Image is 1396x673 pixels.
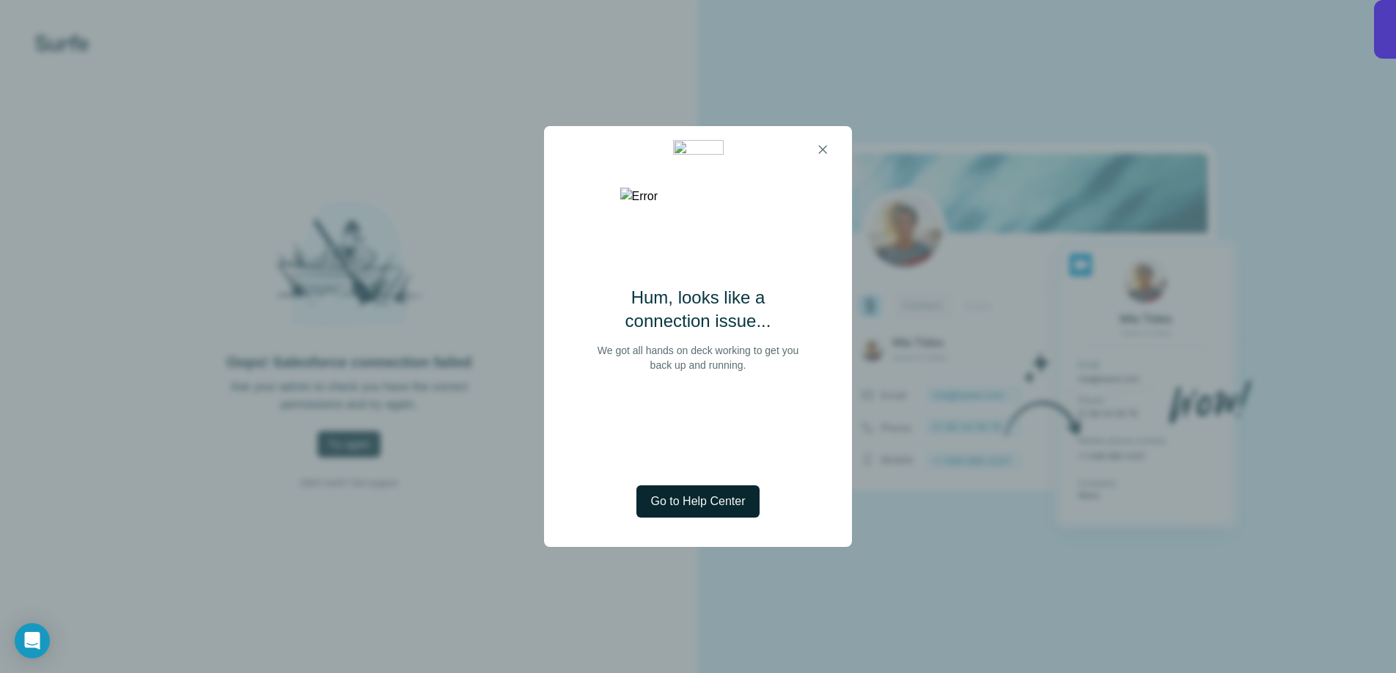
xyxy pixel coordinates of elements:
[636,485,760,518] button: Go to Help Center
[673,140,724,160] img: 94716393-0ca0-45e1-8bcd-7eb5864cb46d
[591,286,805,333] h2: Hum, looks like a connection issue...
[651,493,746,510] span: Go to Help Center
[620,188,776,205] img: Error
[15,623,50,658] div: Open Intercom Messenger
[591,343,805,372] p: We got all hands on deck working to get you back up and running.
